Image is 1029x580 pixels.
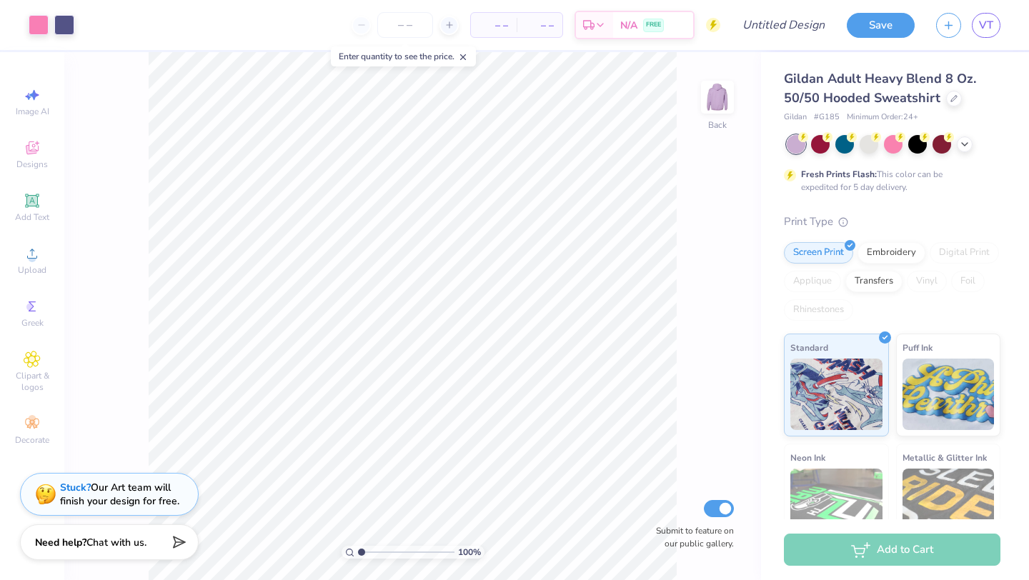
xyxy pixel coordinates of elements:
[648,524,734,550] label: Submit to feature on our public gallery.
[21,317,44,329] span: Greek
[18,264,46,276] span: Upload
[790,450,825,465] span: Neon Ink
[60,481,91,494] strong: Stuck?
[784,242,853,264] div: Screen Print
[903,469,995,540] img: Metallic & Glitter Ink
[784,299,853,321] div: Rhinestones
[903,359,995,430] img: Puff Ink
[15,211,49,223] span: Add Text
[377,12,433,38] input: – –
[847,111,918,124] span: Minimum Order: 24 +
[972,13,1000,38] a: VT
[35,536,86,549] strong: Need help?
[620,18,637,33] span: N/A
[847,13,915,38] button: Save
[907,271,947,292] div: Vinyl
[784,111,807,124] span: Gildan
[951,271,985,292] div: Foil
[703,83,732,111] img: Back
[784,271,841,292] div: Applique
[790,340,828,355] span: Standard
[903,340,933,355] span: Puff Ink
[16,106,49,117] span: Image AI
[903,450,987,465] span: Metallic & Glitter Ink
[857,242,925,264] div: Embroidery
[801,169,877,180] strong: Fresh Prints Flash:
[86,536,146,549] span: Chat with us.
[979,17,993,34] span: VT
[60,481,179,508] div: Our Art team will finish your design for free.
[7,370,57,393] span: Clipart & logos
[731,11,836,39] input: Untitled Design
[790,469,883,540] img: Neon Ink
[525,18,554,33] span: – –
[479,18,508,33] span: – –
[784,70,976,106] span: Gildan Adult Heavy Blend 8 Oz. 50/50 Hooded Sweatshirt
[16,159,48,170] span: Designs
[930,242,999,264] div: Digital Print
[646,20,661,30] span: FREE
[845,271,903,292] div: Transfers
[331,46,476,66] div: Enter quantity to see the price.
[801,168,977,194] div: This color can be expedited for 5 day delivery.
[15,434,49,446] span: Decorate
[708,119,727,131] div: Back
[784,214,1000,230] div: Print Type
[814,111,840,124] span: # G185
[458,546,481,559] span: 100 %
[790,359,883,430] img: Standard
